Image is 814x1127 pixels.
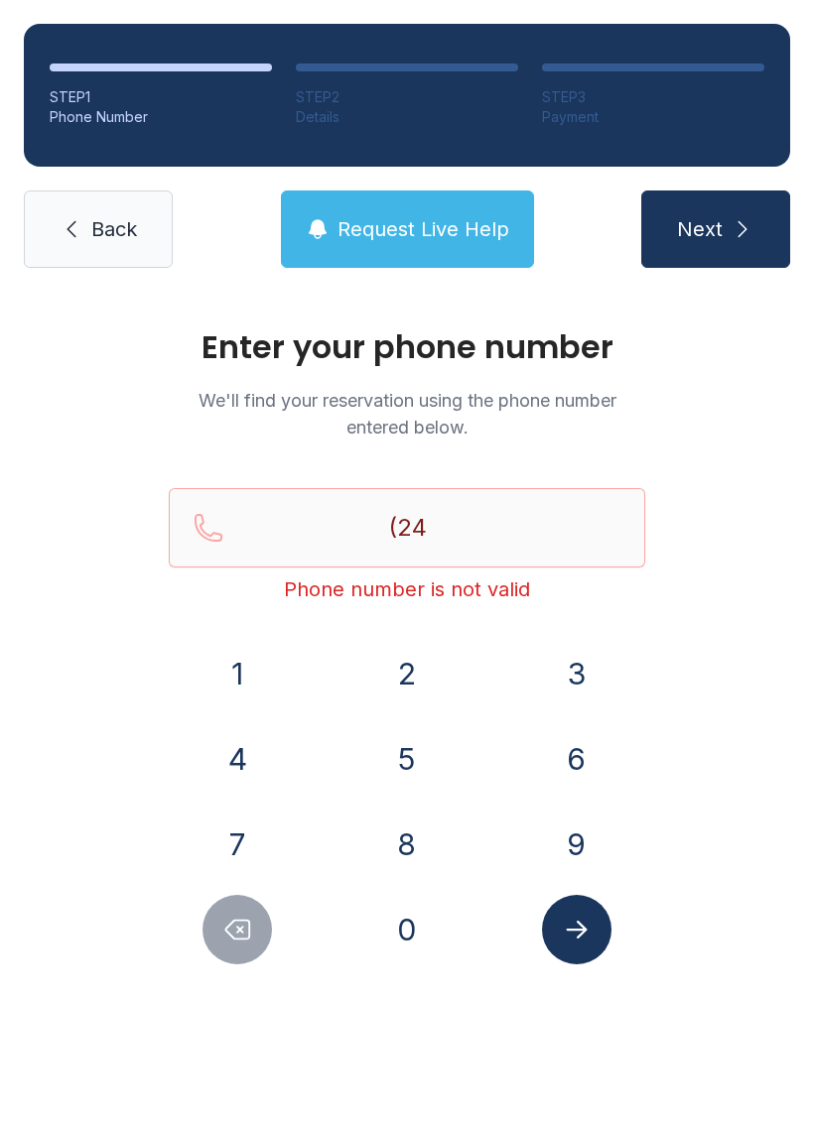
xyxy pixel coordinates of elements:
button: 6 [542,724,611,794]
div: Details [296,107,518,127]
button: 9 [542,810,611,879]
input: Reservation phone number [169,488,645,567]
div: STEP 3 [542,87,764,107]
button: 7 [203,810,272,879]
div: Phone Number [50,107,272,127]
span: Next [677,215,723,243]
button: 2 [372,639,442,708]
h1: Enter your phone number [169,331,645,363]
div: Phone number is not valid [169,575,645,603]
p: We'll find your reservation using the phone number entered below. [169,387,645,440]
button: 4 [203,724,272,794]
span: Request Live Help [338,215,509,243]
div: Payment [542,107,764,127]
div: STEP 1 [50,87,272,107]
button: Delete number [203,895,272,964]
button: 8 [372,810,442,879]
button: 3 [542,639,611,708]
button: 1 [203,639,272,708]
button: Submit lookup form [542,895,611,964]
span: Back [91,215,137,243]
button: 5 [372,724,442,794]
button: 0 [372,895,442,964]
div: STEP 2 [296,87,518,107]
